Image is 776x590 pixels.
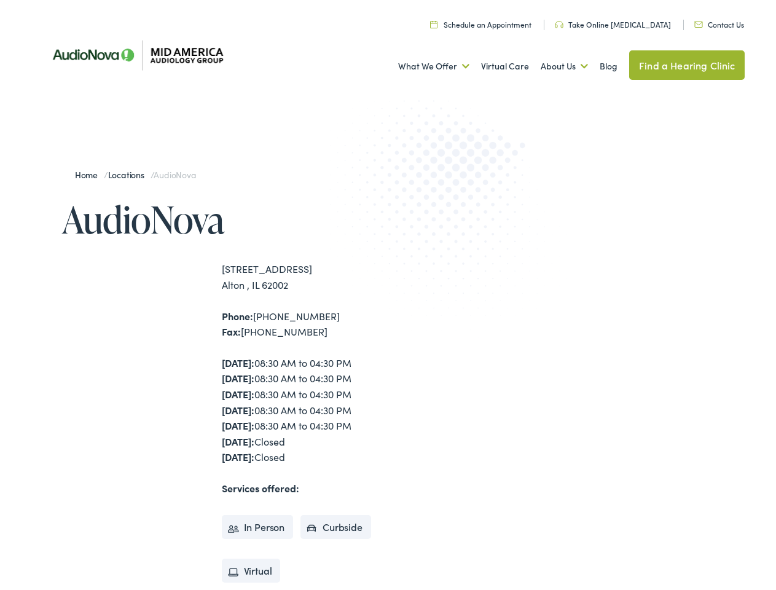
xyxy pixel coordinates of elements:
[541,44,588,89] a: About Us
[222,309,253,323] strong: Phone:
[555,19,671,29] a: Take Online [MEDICAL_DATA]
[222,309,388,340] div: [PHONE_NUMBER] [PHONE_NUMBER]
[154,168,195,181] span: AudioNova
[222,356,254,369] strong: [DATE]:
[222,515,294,540] li: In Person
[300,515,371,540] li: Curbside
[694,22,703,28] img: utility icon
[222,387,254,401] strong: [DATE]:
[222,371,254,385] strong: [DATE]:
[629,50,745,80] a: Find a Hearing Clinic
[222,324,241,338] strong: Fax:
[481,44,529,89] a: Virtual Care
[62,199,388,240] h1: AudioNova
[222,481,299,495] strong: Services offered:
[222,355,388,465] div: 08:30 AM to 04:30 PM 08:30 AM to 04:30 PM 08:30 AM to 04:30 PM 08:30 AM to 04:30 PM 08:30 AM to 0...
[222,403,254,417] strong: [DATE]:
[600,44,617,89] a: Blog
[222,559,281,583] li: Virtual
[222,450,254,463] strong: [DATE]:
[222,261,388,293] div: [STREET_ADDRESS] Alton , IL 62002
[75,168,196,181] span: / /
[555,21,563,28] img: utility icon
[108,168,151,181] a: Locations
[694,19,744,29] a: Contact Us
[222,419,254,432] strong: [DATE]:
[430,19,531,29] a: Schedule an Appointment
[75,168,104,181] a: Home
[430,20,437,28] img: utility icon
[222,435,254,448] strong: [DATE]:
[398,44,469,89] a: What We Offer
